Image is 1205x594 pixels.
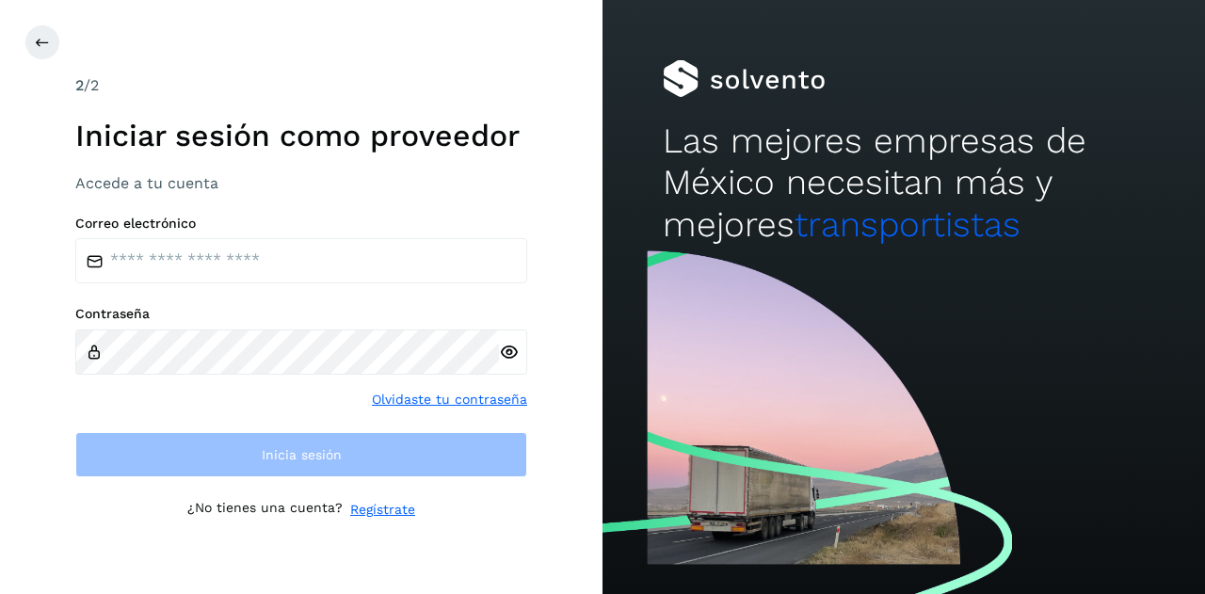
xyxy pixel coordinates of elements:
[187,500,343,520] p: ¿No tienes una cuenta?
[350,500,415,520] a: Regístrate
[795,204,1020,245] span: transportistas
[75,432,527,477] button: Inicia sesión
[75,174,527,192] h3: Accede a tu cuenta
[75,306,527,322] label: Contraseña
[372,390,527,409] a: Olvidaste tu contraseña
[663,120,1145,246] h2: Las mejores empresas de México necesitan más y mejores
[75,216,527,232] label: Correo electrónico
[75,74,527,97] div: /2
[75,76,84,94] span: 2
[262,448,342,461] span: Inicia sesión
[75,118,527,153] h1: Iniciar sesión como proveedor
